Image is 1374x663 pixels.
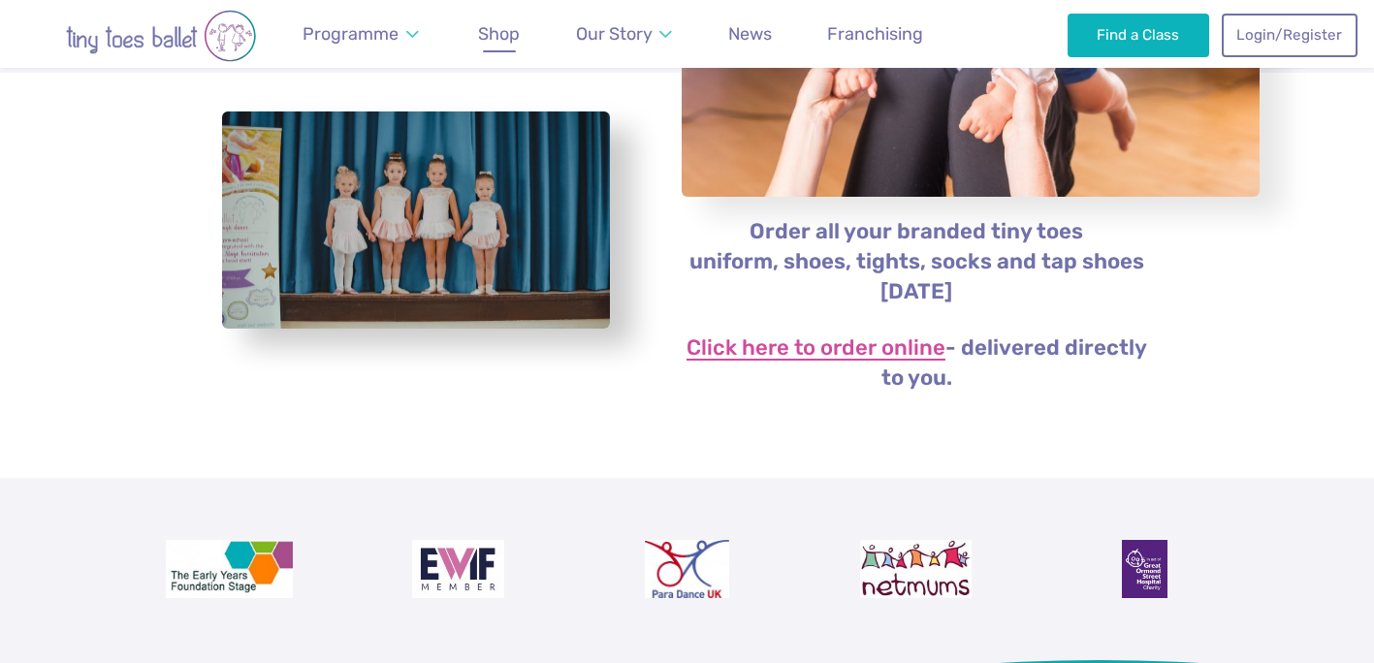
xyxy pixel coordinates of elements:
[681,333,1153,394] p: - delivered directly to you.
[687,337,945,361] a: Click here to order online
[567,13,682,56] a: Our Story
[1068,14,1210,56] a: Find a Class
[222,111,610,330] a: View full-size image
[469,13,528,56] a: Shop
[25,10,297,62] img: tiny toes ballet
[303,23,399,44] span: Programme
[645,540,728,598] img: Para Dance UK
[412,540,504,598] img: Encouraging Women Into Franchising
[728,23,772,44] span: News
[719,13,781,56] a: News
[1222,14,1358,56] a: Login/Register
[681,217,1153,307] p: Order all your branded tiny toes uniform, shoes, tights, socks and tap shoes [DATE]
[294,13,428,56] a: Programme
[818,13,932,56] a: Franchising
[166,540,294,598] img: The Early Years Foundation Stage
[827,23,923,44] span: Franchising
[576,23,653,44] span: Our Story
[478,23,520,44] span: Shop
